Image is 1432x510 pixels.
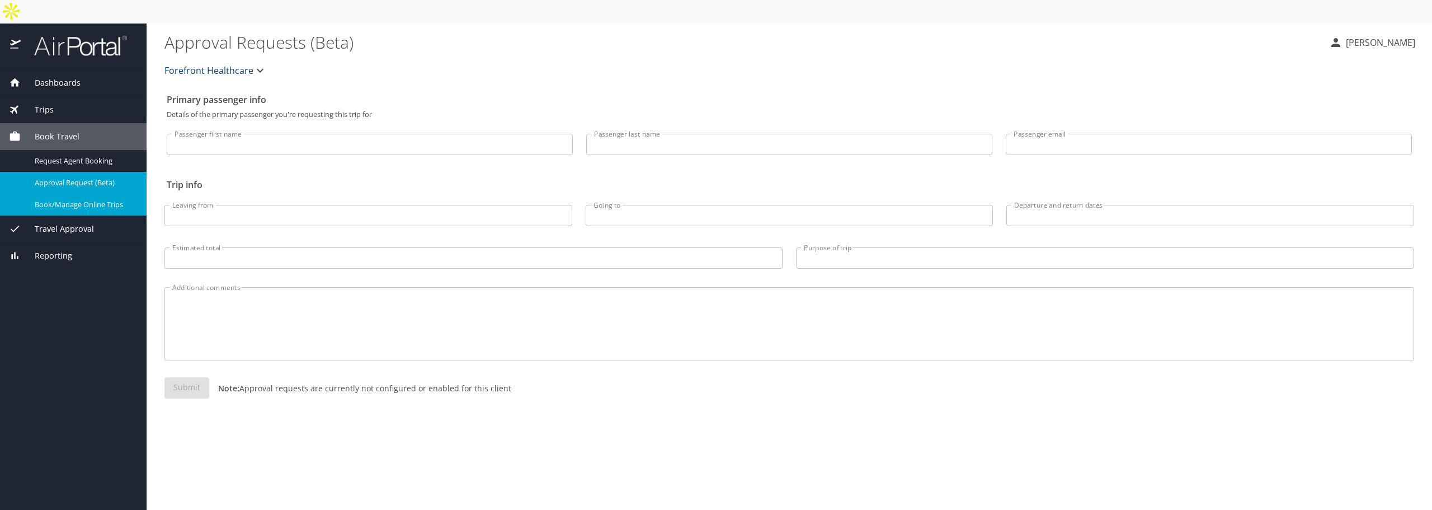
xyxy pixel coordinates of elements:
span: Reporting [21,250,72,262]
img: airportal-logo.png [22,35,127,57]
span: Book Travel [21,130,79,143]
span: Approval Request (Beta) [35,177,133,188]
button: Forefront Healthcare [160,59,271,82]
h1: Approval Requests (Beta) [164,25,1320,59]
p: [PERSON_NAME] [1342,36,1415,49]
span: Book/Manage Online Trips [35,199,133,210]
strong: Note: [218,383,239,394]
span: Trips [21,104,54,116]
span: Travel Approval [21,223,94,235]
h2: Trip info [167,176,1412,194]
p: Approval requests are currently not configured or enabled for this client [209,382,511,394]
span: Dashboards [21,77,81,89]
p: Details of the primary passenger you're requesting this trip for [167,111,1412,118]
h2: Primary passenger info [167,91,1412,109]
span: Request Agent Booking [35,156,133,166]
img: icon-airportal.png [10,35,22,57]
span: Forefront Healthcare [164,63,253,78]
button: [PERSON_NAME] [1325,32,1420,53]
